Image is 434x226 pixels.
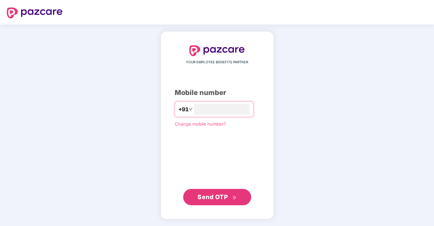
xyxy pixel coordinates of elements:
[189,107,193,111] span: down
[197,193,228,200] span: Send OTP
[183,189,251,205] button: Send OTPdouble-right
[175,87,260,98] div: Mobile number
[7,7,63,18] img: logo
[186,60,248,65] span: YOUR EMPLOYEE BENEFITS PARTNER
[175,121,226,127] a: Change mobile number?
[178,105,189,114] span: +91
[232,195,237,200] span: double-right
[189,45,245,56] img: logo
